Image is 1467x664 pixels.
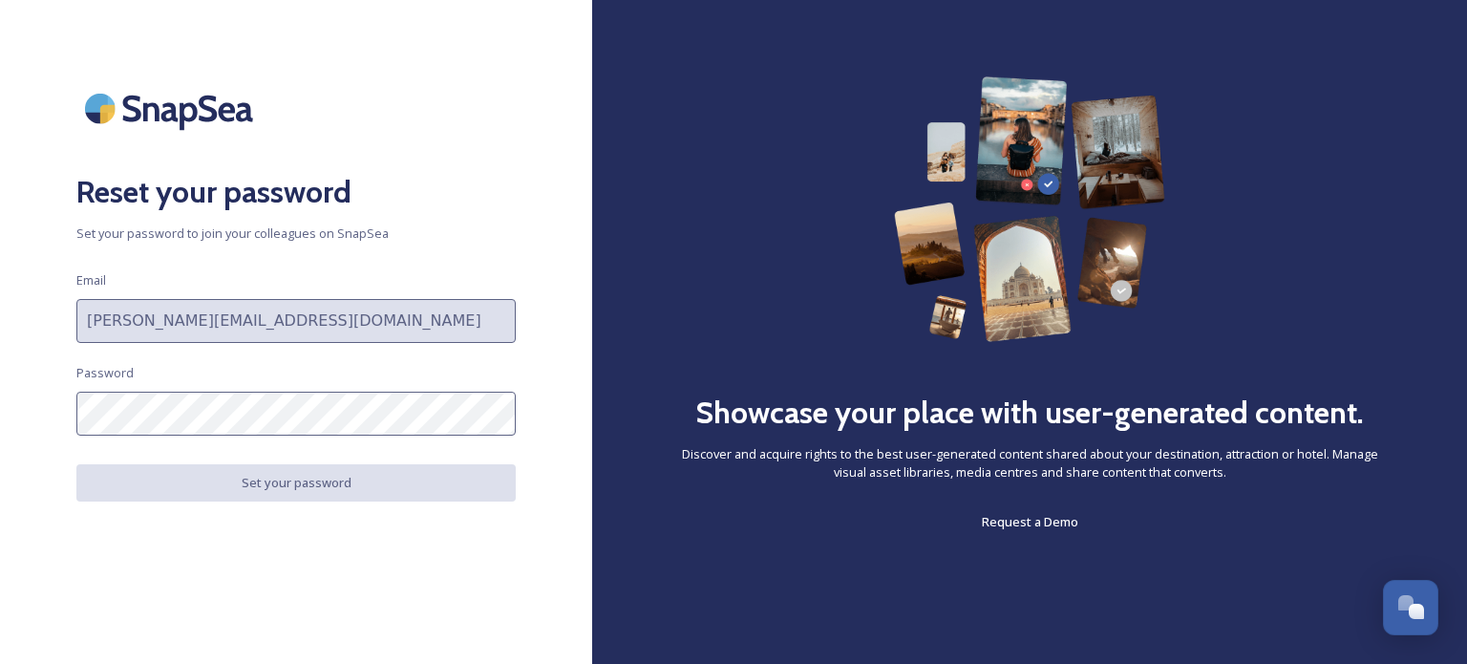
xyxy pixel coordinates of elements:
img: SnapSea Logo [76,76,267,140]
button: Open Chat [1383,580,1438,635]
h2: Showcase your place with user-generated content. [695,390,1364,436]
img: 63b42ca75bacad526042e722_Group%20154-p-800.png [894,76,1165,342]
a: Request a Demo [982,510,1078,533]
span: Request a Demo [982,513,1078,530]
span: Email [76,271,106,289]
h2: Reset your password [76,169,516,215]
span: Password [76,364,134,382]
button: Set your password [76,464,516,502]
span: Discover and acquire rights to the best user-generated content shared about your destination, att... [669,445,1391,482]
span: Set your password to join your colleagues on SnapSea [76,225,516,243]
